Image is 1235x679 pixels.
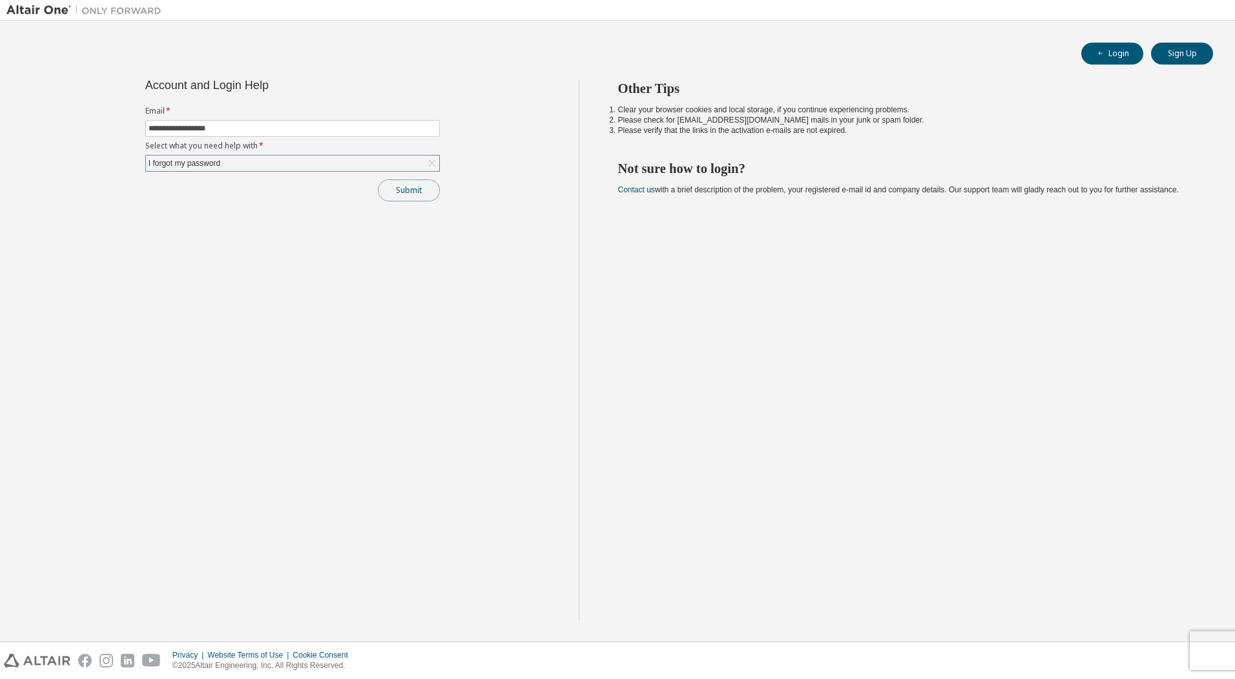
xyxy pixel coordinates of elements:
button: Submit [378,179,440,201]
a: Contact us [618,185,655,194]
li: Clear your browser cookies and local storage, if you continue experiencing problems. [618,105,1190,115]
p: © 2025 Altair Engineering, Inc. All Rights Reserved. [172,660,356,671]
li: Please check for [EMAIL_ADDRESS][DOMAIN_NAME] mails in your junk or spam folder. [618,115,1190,125]
div: Account and Login Help [145,80,381,90]
div: Website Terms of Use [207,650,293,660]
div: I forgot my password [146,156,439,171]
li: Please verify that the links in the activation e-mails are not expired. [618,125,1190,136]
img: facebook.svg [78,654,92,667]
h2: Other Tips [618,80,1190,97]
div: Privacy [172,650,207,660]
img: Altair One [6,4,168,17]
label: Email [145,106,440,116]
label: Select what you need help with [145,141,440,151]
img: instagram.svg [99,654,113,667]
img: altair_logo.svg [4,654,70,667]
span: with a brief description of the problem, your registered e-mail id and company details. Our suppo... [618,185,1179,194]
h2: Not sure how to login? [618,160,1190,177]
button: Sign Up [1151,43,1213,65]
button: Login [1081,43,1143,65]
img: linkedin.svg [121,654,134,667]
img: youtube.svg [142,654,161,667]
div: I forgot my password [147,156,222,170]
div: Cookie Consent [293,650,355,660]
